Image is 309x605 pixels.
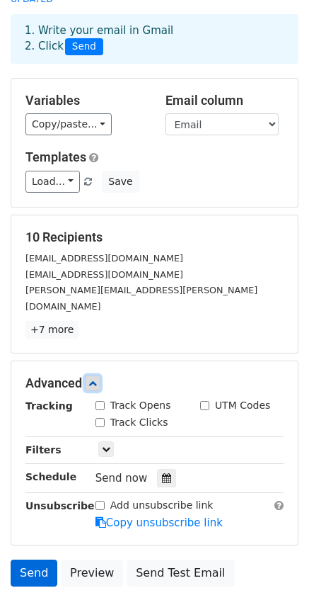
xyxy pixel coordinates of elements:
label: Add unsubscribe link [110,498,214,513]
span: Send now [95,472,148,485]
strong: Filters [25,444,62,456]
div: 1. Write your email in Gmail 2. Click [14,23,295,55]
a: Send Test Email [127,560,234,587]
small: [EMAIL_ADDRESS][DOMAIN_NAME] [25,253,183,264]
a: Preview [61,560,123,587]
label: UTM Codes [215,398,270,413]
h5: 10 Recipients [25,230,284,245]
label: Track Clicks [110,415,168,430]
iframe: Chat Widget [238,537,309,605]
a: Templates [25,149,86,164]
a: Copy unsubscribe link [95,516,223,529]
label: Track Opens [110,398,171,413]
a: +7 more [25,321,78,339]
strong: Unsubscribe [25,500,95,511]
strong: Schedule [25,471,76,482]
small: [PERSON_NAME][EMAIL_ADDRESS][PERSON_NAME][DOMAIN_NAME] [25,285,257,312]
a: Copy/paste... [25,113,112,135]
small: [EMAIL_ADDRESS][DOMAIN_NAME] [25,269,183,280]
span: Send [65,38,103,55]
button: Save [102,171,139,193]
h5: Variables [25,93,144,108]
strong: Tracking [25,400,73,412]
h5: Email column [165,93,284,108]
a: Send [11,560,57,587]
a: Load... [25,171,80,193]
h5: Advanced [25,375,284,391]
